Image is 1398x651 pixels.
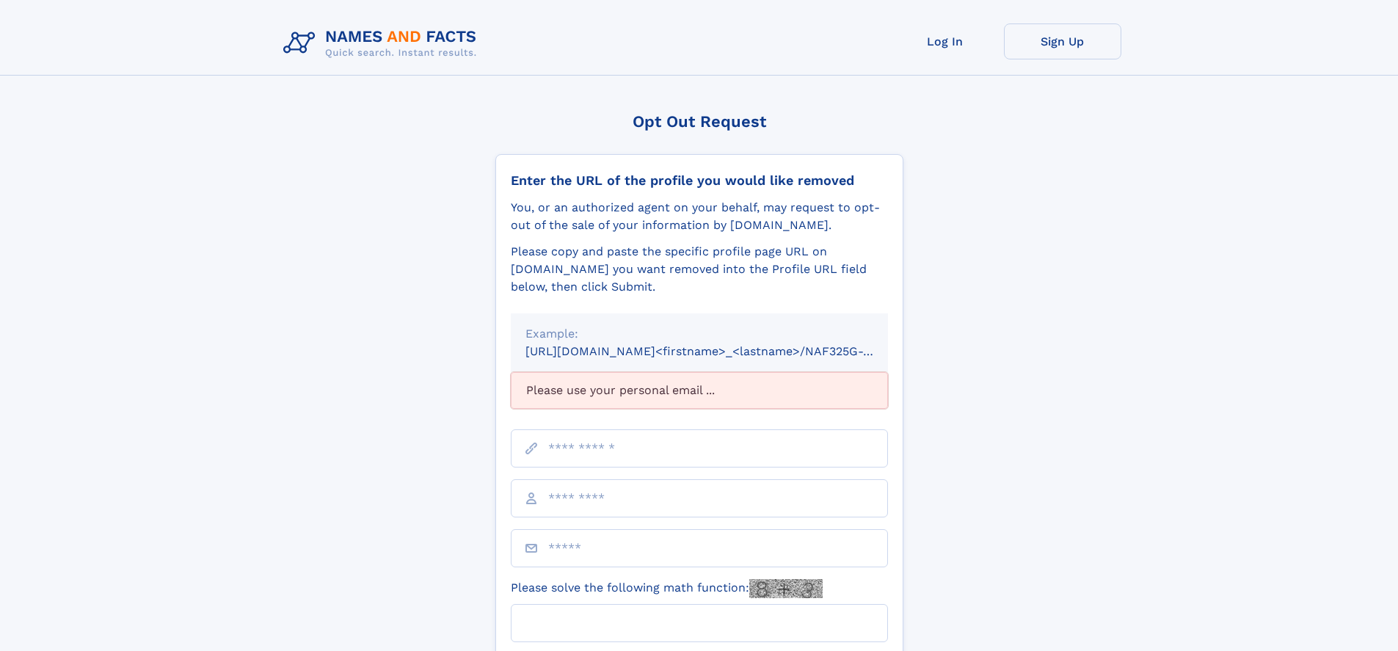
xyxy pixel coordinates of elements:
div: You, or an authorized agent on your behalf, may request to opt-out of the sale of your informatio... [511,199,888,234]
a: Sign Up [1004,23,1121,59]
div: Please use your personal email ... [511,372,888,409]
img: Logo Names and Facts [277,23,489,63]
div: Enter the URL of the profile you would like removed [511,172,888,189]
div: Please copy and paste the specific profile page URL on [DOMAIN_NAME] you want removed into the Pr... [511,243,888,296]
div: Opt Out Request [495,112,903,131]
div: Example: [525,325,873,343]
a: Log In [887,23,1004,59]
small: [URL][DOMAIN_NAME]<firstname>_<lastname>/NAF325G-xxxxxxxx [525,344,916,358]
label: Please solve the following math function: [511,579,823,598]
